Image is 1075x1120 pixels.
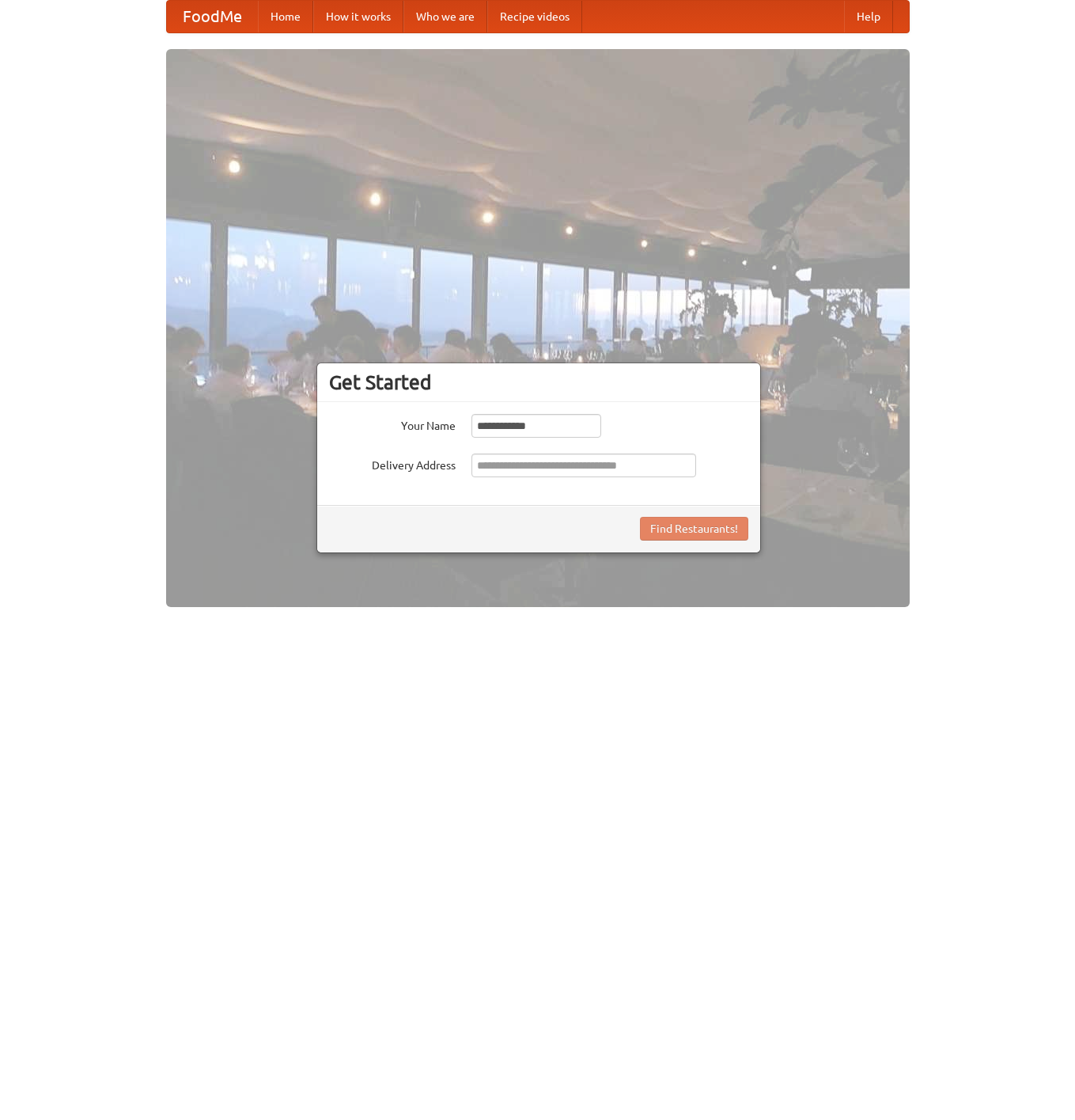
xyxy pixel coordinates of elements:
[329,414,456,434] label: Your Name
[844,1,893,32] a: Help
[640,517,748,541] button: Find Restaurants!
[329,370,748,394] h3: Get Started
[167,1,258,32] a: FoodMe
[258,1,313,32] a: Home
[329,454,456,473] label: Delivery Address
[313,1,403,32] a: How it works
[403,1,487,32] a: Who we are
[487,1,582,32] a: Recipe videos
